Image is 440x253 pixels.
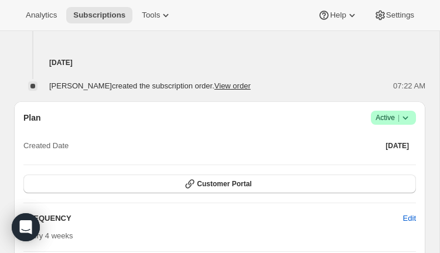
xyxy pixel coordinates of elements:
button: Tools [135,7,179,23]
span: Customer Portal [197,179,251,189]
h2: FREQUENCY [23,213,403,224]
span: Tools [142,11,160,20]
span: Edit [403,213,416,224]
span: Help [330,11,346,20]
span: Created Date [23,140,69,152]
span: Settings [386,11,414,20]
span: | [398,113,400,122]
div: Open Intercom Messenger [12,213,40,241]
button: Customer Portal [23,175,416,193]
span: 07:22 AM [393,80,425,92]
button: Help [311,7,364,23]
a: View order [214,81,251,90]
button: Edit [396,209,423,228]
span: [PERSON_NAME] created the subscription order. [49,81,251,90]
span: Every 4 weeks [23,231,73,240]
span: Analytics [26,11,57,20]
h4: [DATE] [14,57,425,69]
span: Active [376,112,411,124]
button: Subscriptions [66,7,132,23]
button: Settings [367,7,421,23]
h2: Plan [23,112,41,124]
button: Analytics [19,7,64,23]
span: Subscriptions [73,11,125,20]
button: [DATE] [378,136,416,155]
span: [DATE] [386,141,409,151]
